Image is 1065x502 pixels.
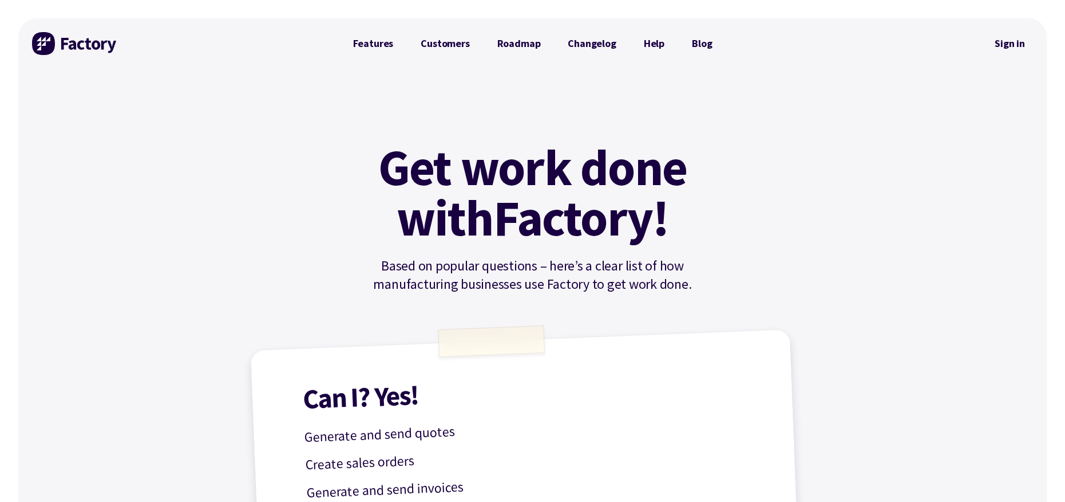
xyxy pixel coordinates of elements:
[361,142,704,243] h1: Get work done with
[987,30,1033,57] a: Sign in
[302,367,759,413] h1: Can I? Yes!
[305,436,762,476] p: Create sales orders
[987,30,1033,57] nav: Secondary Navigation
[339,32,407,55] a: Features
[339,32,726,55] nav: Primary Navigation
[678,32,726,55] a: Blog
[339,257,726,293] p: Based on popular questions – here’s a clear list of how manufacturing businesses use Factory to g...
[484,32,555,55] a: Roadmap
[304,409,761,449] p: Generate and send quotes
[554,32,630,55] a: Changelog
[32,32,118,55] img: Factory
[407,32,483,55] a: Customers
[493,193,669,243] mark: Factory!
[630,32,678,55] a: Help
